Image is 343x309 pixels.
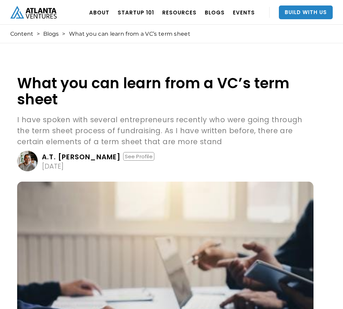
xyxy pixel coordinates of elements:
[205,3,225,22] a: BLOGS
[89,3,109,22] a: ABOUT
[42,153,121,160] div: A.T. [PERSON_NAME]
[233,3,255,22] a: EVENTS
[118,3,154,22] a: Startup 101
[17,75,314,107] h1: What you can learn from a VC’s term sheet
[17,151,314,171] a: A.T. [PERSON_NAME]See Profile[DATE]
[162,3,197,22] a: RESOURCES
[62,31,65,37] div: >
[42,163,64,170] div: [DATE]
[43,31,59,37] a: Blogs
[17,114,314,147] p: I have spoken with several entrepreneurs recently who were going through the term sheet process o...
[69,31,190,37] div: What you can learn from a VC’s term sheet
[279,5,333,19] a: Build With Us
[10,31,33,37] a: Content
[123,152,154,161] div: See Profile
[37,31,40,37] div: >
